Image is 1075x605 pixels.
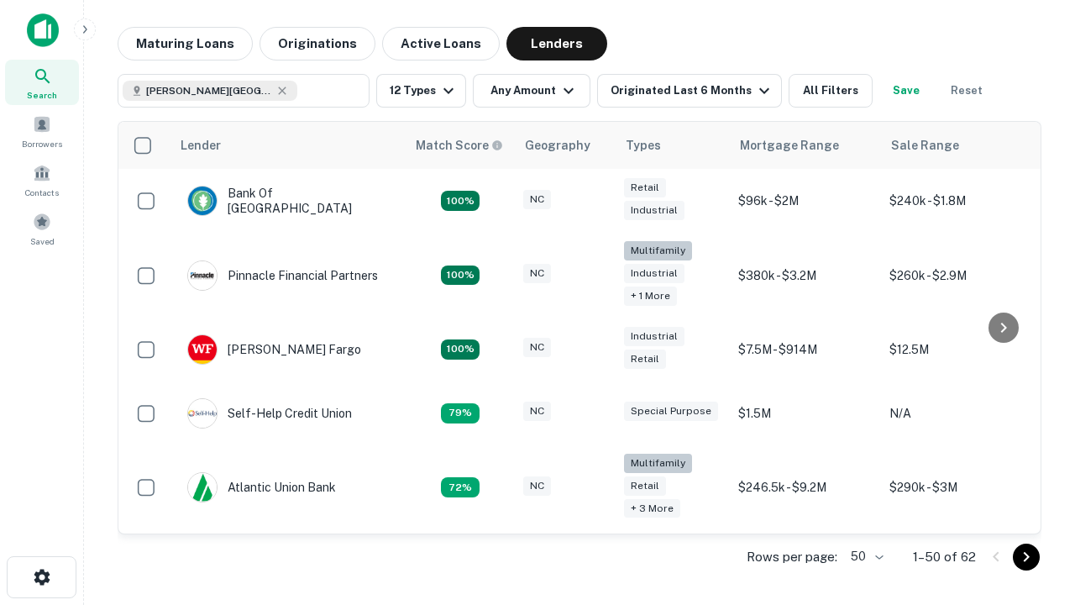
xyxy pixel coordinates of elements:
th: Mortgage Range [730,122,881,169]
button: 12 Types [376,74,466,108]
div: Matching Properties: 10, hasApolloMatch: undefined [441,477,480,497]
img: picture [188,335,217,364]
div: [PERSON_NAME] Fargo [187,334,361,365]
td: $380k - $3.2M [730,233,881,318]
span: [PERSON_NAME][GEOGRAPHIC_DATA], [GEOGRAPHIC_DATA] [146,83,272,98]
div: NC [523,190,551,209]
td: $240k - $1.8M [881,169,1032,233]
div: + 3 more [624,499,680,518]
span: Saved [30,234,55,248]
td: $200k - $3.3M [730,529,881,593]
img: picture [188,187,217,215]
div: Multifamily [624,454,692,473]
button: All Filters [789,74,873,108]
iframe: Chat Widget [991,417,1075,497]
div: Matching Properties: 15, hasApolloMatch: undefined [441,339,480,360]
button: Any Amount [473,74,590,108]
td: N/A [881,381,1032,445]
div: Sale Range [891,135,959,155]
div: Industrial [624,264,684,283]
div: Self-help Credit Union [187,398,352,429]
td: $1.5M [730,381,881,445]
div: 50 [844,544,886,569]
p: Rows per page: [747,547,837,567]
td: $7.5M - $914M [730,318,881,381]
th: Geography [515,122,616,169]
a: Saved [5,206,79,251]
img: picture [188,473,217,502]
div: Multifamily [624,241,692,260]
th: Lender [170,122,406,169]
div: NC [523,476,551,496]
div: Types [626,135,661,155]
div: Retail [624,476,666,496]
span: Contacts [25,186,59,199]
img: picture [188,261,217,290]
div: Lender [181,135,221,155]
th: Sale Range [881,122,1032,169]
a: Borrowers [5,108,79,154]
div: Capitalize uses an advanced AI algorithm to match your search with the best lender. The match sco... [416,136,503,155]
button: Save your search to get updates of matches that match your search criteria. [879,74,933,108]
div: Retail [624,178,666,197]
button: Originations [260,27,375,60]
div: Geography [525,135,590,155]
td: $290k - $3M [881,445,1032,530]
div: Originated Last 6 Months [611,81,774,101]
a: Contacts [5,157,79,203]
div: Matching Properties: 25, hasApolloMatch: undefined [441,266,480,286]
h6: Match Score [416,136,500,155]
a: Search [5,60,79,105]
div: Matching Properties: 14, hasApolloMatch: undefined [441,191,480,211]
span: Search [27,88,57,102]
div: Special Purpose [624,402,718,421]
td: $480k - $3.1M [881,529,1032,593]
div: NC [523,338,551,357]
div: Retail [624,350,666,369]
button: Active Loans [382,27,500,60]
button: Go to next page [1013,544,1040,571]
div: + 1 more [624,287,677,306]
div: NC [523,264,551,283]
th: Types [616,122,730,169]
button: Maturing Loans [118,27,253,60]
div: Bank Of [GEOGRAPHIC_DATA] [187,186,389,216]
td: $12.5M [881,318,1032,381]
button: Lenders [506,27,607,60]
div: Atlantic Union Bank [187,472,336,502]
div: Pinnacle Financial Partners [187,260,378,291]
th: Capitalize uses an advanced AI algorithm to match your search with the best lender. The match sco... [406,122,515,169]
img: capitalize-icon.png [27,13,59,47]
div: Mortgage Range [740,135,839,155]
span: Borrowers [22,137,62,150]
td: $96k - $2M [730,169,881,233]
div: NC [523,402,551,421]
button: Reset [940,74,994,108]
div: Matching Properties: 11, hasApolloMatch: undefined [441,403,480,423]
div: Industrial [624,327,684,346]
div: Industrial [624,201,684,220]
td: $260k - $2.9M [881,233,1032,318]
p: 1–50 of 62 [913,547,976,567]
td: $246.5k - $9.2M [730,445,881,530]
img: picture [188,399,217,428]
button: Originated Last 6 Months [597,74,782,108]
